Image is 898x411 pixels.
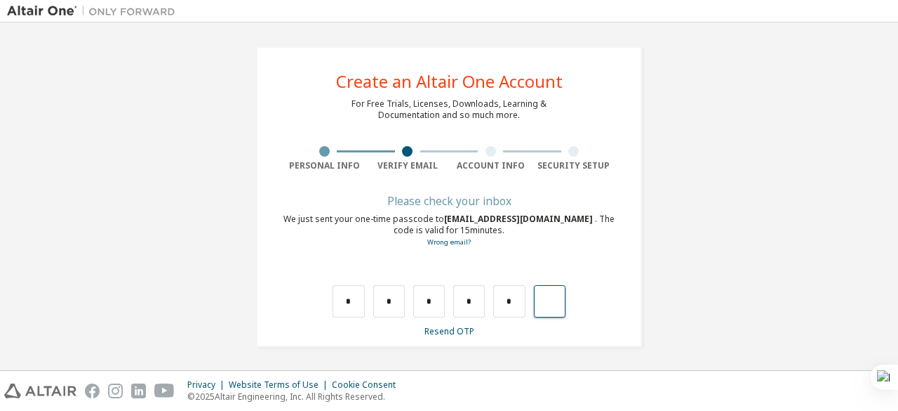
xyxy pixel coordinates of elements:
div: For Free Trials, Licenses, Downloads, Learning & Documentation and so much more. [351,98,547,121]
div: Website Terms of Use [229,379,332,391]
img: facebook.svg [85,384,100,398]
div: Cookie Consent [332,379,404,391]
div: Please check your inbox [283,197,615,205]
img: altair_logo.svg [4,384,76,398]
div: Privacy [187,379,229,391]
div: Account Info [449,160,532,171]
p: © 2025 Altair Engineering, Inc. All Rights Reserved. [187,391,404,403]
img: youtube.svg [154,384,175,398]
div: Verify Email [366,160,450,171]
div: Security Setup [532,160,616,171]
a: Resend OTP [424,325,474,337]
img: linkedin.svg [131,384,146,398]
img: Altair One [7,4,182,18]
div: We just sent your one-time passcode to . The code is valid for 15 minutes. [283,214,615,248]
div: Personal Info [283,160,366,171]
div: Create an Altair One Account [336,73,563,90]
img: instagram.svg [108,384,123,398]
a: Go back to the registration form [427,237,471,247]
span: [EMAIL_ADDRESS][DOMAIN_NAME] [444,213,595,225]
